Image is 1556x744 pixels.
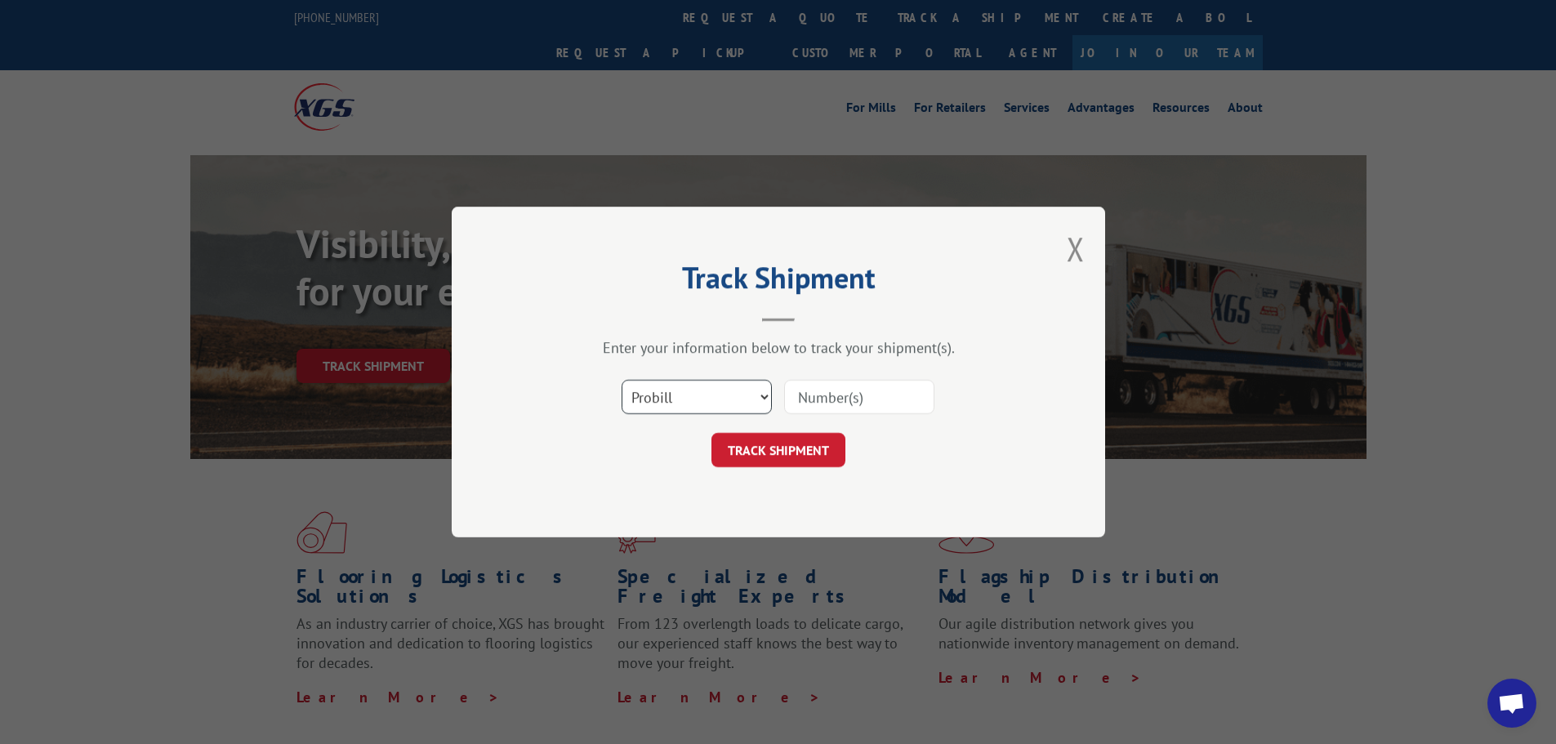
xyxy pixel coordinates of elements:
button: Close modal [1067,227,1085,270]
input: Number(s) [784,380,934,414]
div: Enter your information below to track your shipment(s). [533,338,1023,357]
button: TRACK SHIPMENT [711,433,845,467]
h2: Track Shipment [533,266,1023,297]
div: Open chat [1487,679,1536,728]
